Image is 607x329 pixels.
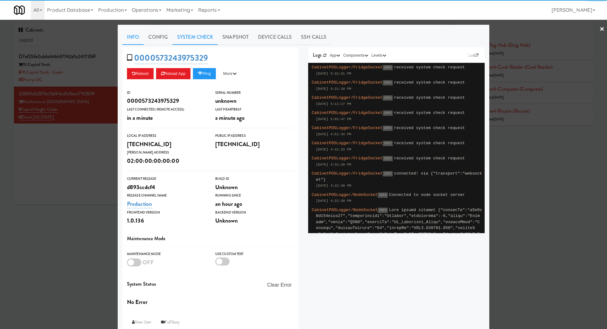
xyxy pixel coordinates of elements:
[127,96,206,106] div: 0000573243975329
[378,208,388,213] span: INFO
[312,171,383,176] span: CabinetPOSLogger/FridgeSocket
[218,68,242,79] button: More
[312,95,383,100] span: CabinetPOSLogger/FridgeSocket
[134,52,208,64] a: 0000573243975329
[215,210,294,216] div: Backend Version
[215,193,294,199] div: Running Since
[156,68,190,79] button: Reload App
[215,200,242,208] span: an hour ago
[127,215,206,226] div: 1.0.136
[127,114,153,122] span: in a minute
[312,193,378,197] span: CabinetPOSLogger/NodeSocket
[127,210,206,216] div: Frontend Version
[14,5,25,15] img: Micromart
[316,208,482,327] span: Lore ipsumd sitamet {"consecTe":"a5e9s8d154eius27","temporincidi":"Utlabor","etdolorema":-6,"aliq...
[600,20,605,39] a: ×
[312,141,383,145] span: CabinetPOSLogger/FridgeSocket
[127,133,206,139] div: Local IP Address
[467,52,480,58] a: Link
[316,87,351,91] span: [DATE] 5:21:10 PM
[127,280,156,288] span: System Status
[389,193,465,197] span: Connected to node socket server
[316,163,351,167] span: [DATE] 4:31:39 PM
[328,52,342,58] button: App
[127,182,206,193] div: d893ccdcf4
[215,106,294,113] div: Last Heartbeat
[383,80,393,85] span: INFO
[296,29,331,45] a: SSH Calls
[215,114,245,122] span: a minute ago
[312,65,383,70] span: CabinetPOSLogger/FridgeSocket
[316,148,351,151] span: [DATE] 4:41:25 PM
[218,29,253,45] a: Snapshot
[215,90,294,96] div: Serial Number
[215,182,294,193] div: Unknown
[127,176,206,182] div: Current Release
[127,235,166,242] span: Maintenance Mode
[127,251,206,257] div: Maintenance Mode
[127,68,154,79] button: Reboot
[127,106,206,113] div: Last Connected (Remote Access)
[383,95,393,101] span: INFO
[215,215,294,226] div: Unknown
[383,156,393,161] span: INFO
[394,65,465,70] span: received system check request
[265,279,294,291] button: Clear Error
[383,141,393,146] span: INFO
[127,317,156,328] a: View User
[383,171,393,176] span: INFO
[253,29,296,45] a: Device Calls
[313,51,322,58] span: Logs
[312,208,378,212] span: CabinetPOSLogger/NodeSocket
[394,141,465,145] span: received system check request
[156,317,185,328] a: FullStory
[127,200,152,208] a: Production
[193,68,216,79] button: Ping
[312,156,383,161] span: CabinetPOSLogger/FridgeSocket
[316,102,351,106] span: [DATE] 5:11:17 PM
[394,126,465,130] span: received system check request
[316,117,351,121] span: [DATE] 5:01:47 PM
[172,29,218,45] a: System Check
[215,139,294,149] div: [TECHNICAL_ID]
[127,156,206,166] div: 02:00:00:00:00:00
[215,133,294,139] div: Public IP Address
[342,52,370,58] button: Components
[127,297,294,307] div: No Error
[127,193,206,199] div: Release Channel Name
[370,52,387,58] button: Levels
[215,251,294,257] div: Use Custom Text
[383,110,393,116] span: INFO
[316,72,351,76] span: [DATE] 5:31:31 PM
[312,110,383,115] span: CabinetPOSLogger/FridgeSocket
[378,193,388,198] span: INFO
[383,65,393,70] span: INFO
[127,149,206,156] div: [PERSON_NAME] Address
[394,110,465,115] span: received system check request
[394,156,465,161] span: received system check request
[312,126,383,130] span: CabinetPOSLogger/FridgeSocket
[215,176,294,182] div: Build Id
[127,90,206,96] div: ID
[394,80,465,85] span: received system check request
[316,171,482,182] span: connected! via {"transport":"websocket"}
[316,132,351,136] span: [DATE] 4:51:34 PM
[316,199,351,203] span: [DATE] 4:22:30 PM
[312,80,383,85] span: CabinetPOSLogger/FridgeSocket
[394,95,465,100] span: received system check request
[316,184,351,188] span: [DATE] 4:22:30 PM
[383,126,393,131] span: INFO
[215,96,294,106] div: unknown
[127,139,206,149] div: [TECHNICAL_ID]
[122,29,144,45] a: Info
[142,258,154,266] span: OFF
[144,29,172,45] a: Config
